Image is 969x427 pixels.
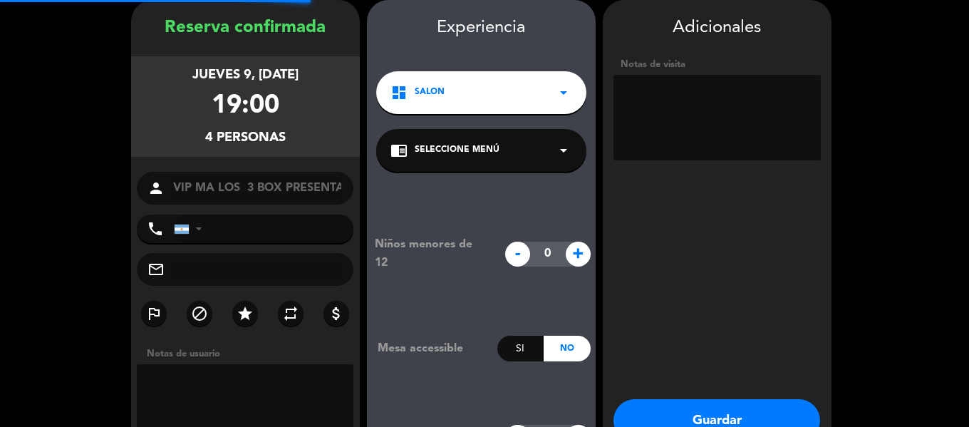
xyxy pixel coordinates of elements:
[328,305,345,322] i: attach_money
[505,242,530,267] span: -
[390,142,408,159] i: chrome_reader_mode
[191,305,208,322] i: block
[205,128,286,148] div: 4 personas
[415,143,499,158] span: Seleccione Menú
[415,86,445,100] span: SALON
[145,305,162,322] i: outlined_flag
[555,142,572,159] i: arrow_drop_down
[212,86,279,128] div: 19:00
[192,65,299,86] div: jueves 9, [DATE]
[175,215,207,242] div: Argentina: +54
[131,14,360,42] div: Reserva confirmada
[367,14,596,42] div: Experiencia
[282,305,299,322] i: repeat
[147,220,164,237] i: phone
[544,336,590,361] div: No
[364,235,497,272] div: Niños menores de 12
[367,339,497,358] div: Mesa accessible
[147,180,165,197] i: person
[390,84,408,101] i: dashboard
[613,57,821,72] div: Notas de visita
[555,84,572,101] i: arrow_drop_down
[237,305,254,322] i: star
[147,261,165,278] i: mail_outline
[497,336,544,361] div: Si
[613,14,821,42] div: Adicionales
[566,242,591,267] span: +
[140,346,360,361] div: Notas de usuario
